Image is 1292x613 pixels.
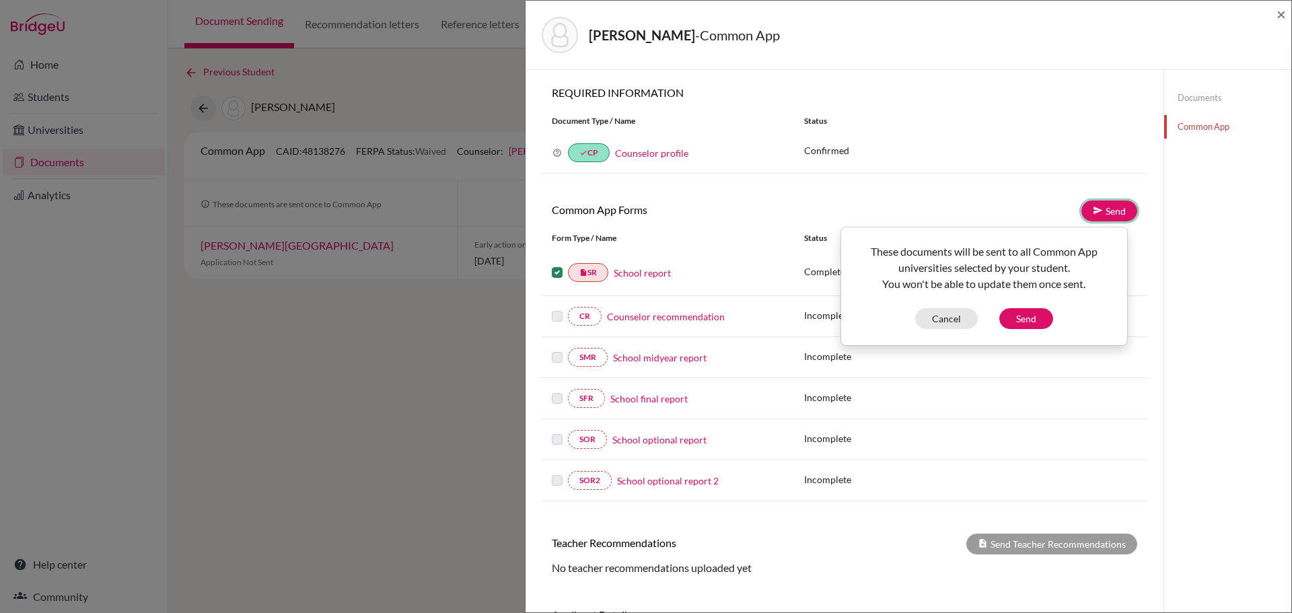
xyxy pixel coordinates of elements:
[804,308,943,322] p: Incomplete
[1277,4,1286,24] span: ×
[617,474,719,488] a: School optional report 2
[999,308,1053,329] button: Send
[804,232,943,244] div: Status
[1164,86,1291,110] a: Documents
[607,310,725,324] a: Counselor recommendation
[804,431,943,445] p: Incomplete
[579,149,587,157] i: done
[804,349,943,363] p: Incomplete
[542,86,1147,99] h6: REQUIRED INFORMATION
[568,471,612,490] a: SOR2
[542,536,845,549] h6: Teacher Recommendations
[614,266,671,280] a: School report
[542,560,1147,576] div: No teacher recommendations uploaded yet
[542,115,794,127] div: Document Type / Name
[568,348,608,367] a: SMR
[695,27,780,43] span: - Common App
[915,308,978,329] button: Cancel
[804,472,943,486] p: Incomplete
[542,203,845,216] h6: Common App Forms
[613,351,707,365] a: School midyear report
[542,232,794,244] div: Form Type / Name
[568,263,608,282] a: insert_drive_fileSR
[579,268,587,277] i: insert_drive_file
[615,147,688,159] a: Counselor profile
[1081,201,1137,221] a: Send
[1277,6,1286,22] button: Close
[852,244,1116,292] p: These documents will be sent to all Common App universities selected by your student. You won't b...
[568,307,602,326] a: CR
[840,227,1128,346] div: Send
[612,433,707,447] a: School optional report
[966,534,1137,554] div: Send Teacher Recommendations
[589,27,695,43] strong: [PERSON_NAME]
[568,389,605,408] a: SFR
[610,392,688,406] a: School final report
[804,264,943,279] p: Complete
[804,390,943,404] p: Incomplete
[568,143,610,162] a: doneCP
[804,143,1137,157] p: Confirmed
[568,430,607,449] a: SOR
[1164,115,1291,139] a: Common App
[794,115,1147,127] div: Status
